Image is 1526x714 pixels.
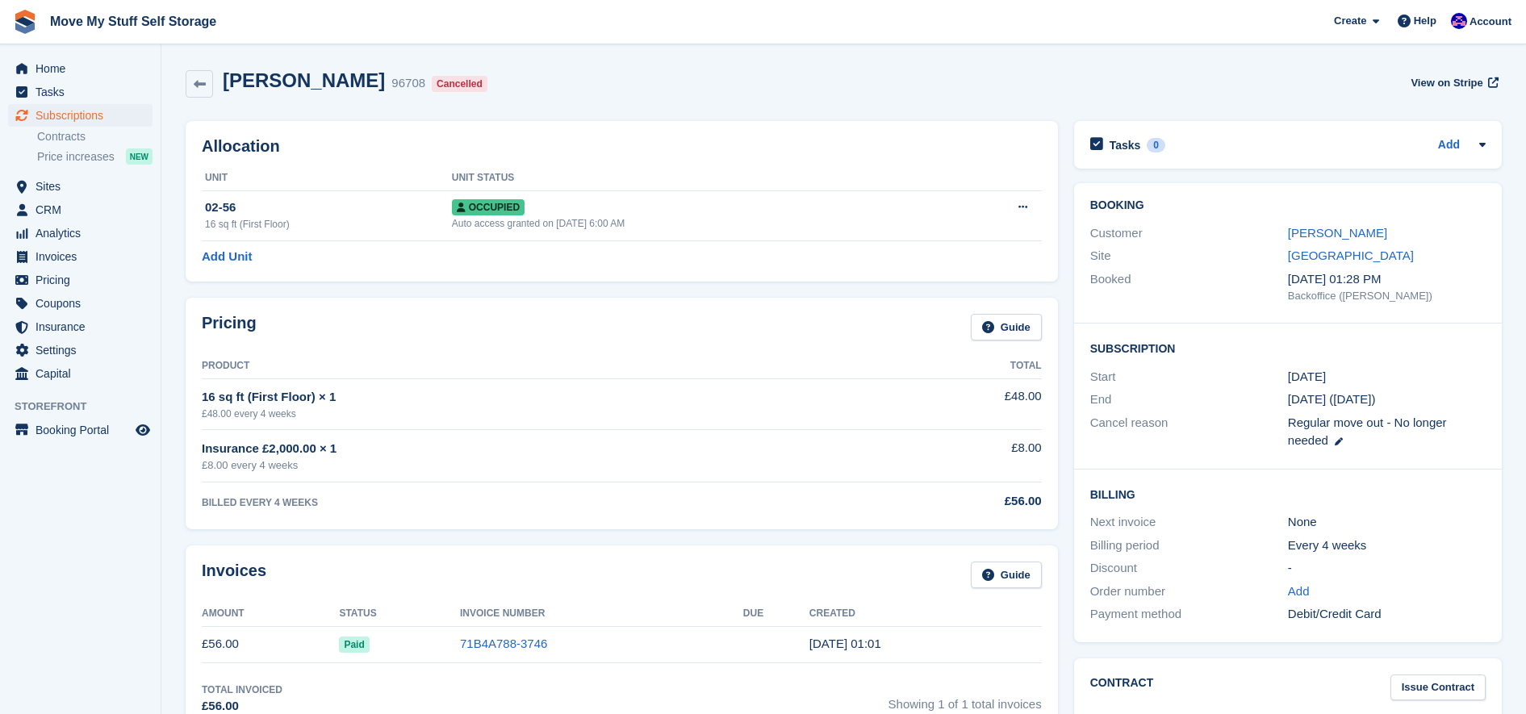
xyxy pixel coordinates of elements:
[8,175,153,198] a: menu
[223,69,385,91] h2: [PERSON_NAME]
[432,76,487,92] div: Cancelled
[1390,674,1486,701] a: Issue Contract
[8,104,153,127] a: menu
[202,314,257,340] h2: Pricing
[339,601,460,627] th: Status
[202,601,339,627] th: Amount
[8,57,153,80] a: menu
[15,399,161,415] span: Storefront
[1090,513,1288,532] div: Next invoice
[205,217,452,232] div: 16 sq ft (First Floor)
[861,378,1042,429] td: £48.00
[1470,14,1511,30] span: Account
[452,165,946,191] th: Unit Status
[1288,415,1447,448] span: Regular move out - No longer needed
[809,637,881,650] time: 2025-07-30 00:01:00 UTC
[1288,559,1486,578] div: -
[8,362,153,385] a: menu
[1090,582,1288,601] div: Order number
[809,601,1042,627] th: Created
[36,245,132,268] span: Invoices
[1411,75,1482,91] span: View on Stripe
[1288,288,1486,304] div: Backoffice ([PERSON_NAME])
[1090,224,1288,243] div: Customer
[1288,226,1387,240] a: [PERSON_NAME]
[36,198,132,221] span: CRM
[391,74,425,93] div: 96708
[971,314,1042,340] a: Guide
[36,222,132,244] span: Analytics
[8,198,153,221] a: menu
[36,81,132,103] span: Tasks
[44,8,223,35] a: Move My Stuff Self Storage
[202,388,861,407] div: 16 sq ft (First Floor) × 1
[202,137,1042,156] h2: Allocation
[1090,270,1288,304] div: Booked
[1451,13,1467,29] img: Jade Whetnall
[36,339,132,361] span: Settings
[8,222,153,244] a: menu
[861,353,1042,379] th: Total
[8,292,153,315] a: menu
[1438,136,1460,155] a: Add
[861,492,1042,511] div: £56.00
[8,81,153,103] a: menu
[1288,392,1376,406] span: [DATE] ([DATE])
[1090,674,1154,701] h2: Contract
[339,637,369,653] span: Paid
[1090,340,1486,356] h2: Subscription
[1090,368,1288,386] div: Start
[202,353,861,379] th: Product
[202,495,861,510] div: BILLED EVERY 4 WEEKS
[460,601,743,627] th: Invoice Number
[37,148,153,165] a: Price increases NEW
[202,683,282,697] div: Total Invoiced
[202,248,252,266] a: Add Unit
[1090,414,1288,450] div: Cancel reason
[452,199,525,215] span: Occupied
[1288,270,1486,289] div: [DATE] 01:28 PM
[971,562,1042,588] a: Guide
[36,175,132,198] span: Sites
[1090,390,1288,409] div: End
[8,419,153,441] a: menu
[202,562,266,588] h2: Invoices
[37,149,115,165] span: Price increases
[1288,605,1486,624] div: Debit/Credit Card
[743,601,809,627] th: Due
[36,292,132,315] span: Coupons
[126,148,153,165] div: NEW
[1090,247,1288,265] div: Site
[36,269,132,291] span: Pricing
[1414,13,1436,29] span: Help
[36,315,132,338] span: Insurance
[1288,537,1486,555] div: Every 4 weeks
[36,419,132,441] span: Booking Portal
[1334,13,1366,29] span: Create
[1288,368,1326,386] time: 2025-07-30 00:00:00 UTC
[1288,582,1310,601] a: Add
[1090,537,1288,555] div: Billing period
[133,420,153,440] a: Preview store
[1090,559,1288,578] div: Discount
[1090,199,1486,212] h2: Booking
[1404,69,1502,96] a: View on Stripe
[1090,605,1288,624] div: Payment method
[8,245,153,268] a: menu
[37,129,153,144] a: Contracts
[36,362,132,385] span: Capital
[202,457,861,474] div: £8.00 every 4 weeks
[13,10,37,34] img: stora-icon-8386f47178a22dfd0bd8f6a31ec36ba5ce8667c1dd55bd0f319d3a0aa187defe.svg
[202,165,452,191] th: Unit
[460,637,547,650] a: 71B4A788-3746
[1288,248,1414,262] a: [GEOGRAPHIC_DATA]
[1147,138,1165,152] div: 0
[1090,486,1486,502] h2: Billing
[202,440,861,458] div: Insurance £2,000.00 × 1
[205,198,452,217] div: 02-56
[861,430,1042,482] td: £8.00
[8,269,153,291] a: menu
[202,626,339,662] td: £56.00
[452,216,946,231] div: Auto access granted on [DATE] 6:00 AM
[202,407,861,421] div: £48.00 every 4 weeks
